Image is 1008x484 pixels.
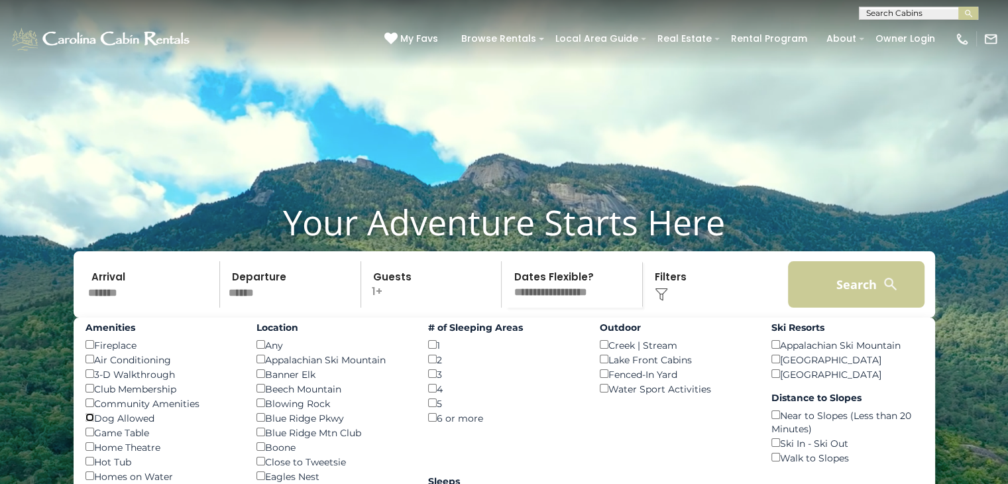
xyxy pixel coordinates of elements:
div: Boone [256,440,408,454]
img: search-regular-white.png [882,276,899,292]
div: Hot Tub [85,454,237,469]
div: Ski In - Ski Out [771,436,923,450]
div: Fireplace [85,337,237,352]
div: Creek | Stream [600,337,752,352]
div: Dog Allowed [85,410,237,425]
div: 1 [428,337,580,352]
div: Home Theatre [85,440,237,454]
span: My Favs [400,32,438,46]
div: Club Membership [85,381,237,396]
a: About [820,29,863,49]
a: Browse Rentals [455,29,543,49]
a: Rental Program [724,29,814,49]
div: Beech Mountain [256,381,408,396]
label: # of Sleeping Areas [428,321,580,334]
div: Game Table [85,425,237,440]
div: Banner Elk [256,367,408,381]
a: My Favs [384,32,441,46]
div: Walk to Slopes [771,450,923,465]
div: Appalachian Ski Mountain [771,337,923,352]
a: Owner Login [869,29,942,49]
img: White-1-1-2.png [10,26,194,52]
div: Blue Ridge Pkwy [256,410,408,425]
button: Search [788,261,925,308]
div: Water Sport Activities [600,381,752,396]
div: 3-D Walkthrough [85,367,237,381]
h1: Your Adventure Starts Here [10,202,998,243]
div: 4 [428,381,580,396]
div: 5 [428,396,580,410]
div: Air Conditioning [85,352,237,367]
div: 6 or more [428,410,580,425]
label: Amenities [85,321,237,334]
p: 1+ [365,261,502,308]
img: phone-regular-white.png [955,32,970,46]
label: Distance to Slopes [771,391,923,404]
div: [GEOGRAPHIC_DATA] [771,352,923,367]
a: Real Estate [651,29,718,49]
div: Blue Ridge Mtn Club [256,425,408,440]
div: 3 [428,367,580,381]
div: Lake Front Cabins [600,352,752,367]
div: Any [256,337,408,352]
div: [GEOGRAPHIC_DATA] [771,367,923,381]
div: Near to Slopes (Less than 20 Minutes) [771,408,923,436]
div: Close to Tweetsie [256,454,408,469]
label: Outdoor [600,321,752,334]
div: Community Amenities [85,396,237,410]
div: Appalachian Ski Mountain [256,352,408,367]
img: mail-regular-white.png [983,32,998,46]
img: filter--v1.png [655,288,668,301]
a: Local Area Guide [549,29,645,49]
div: Blowing Rock [256,396,408,410]
div: Fenced-In Yard [600,367,752,381]
div: Eagles Nest [256,469,408,483]
label: Ski Resorts [771,321,923,334]
div: Homes on Water [85,469,237,483]
div: 2 [428,352,580,367]
label: Location [256,321,408,334]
